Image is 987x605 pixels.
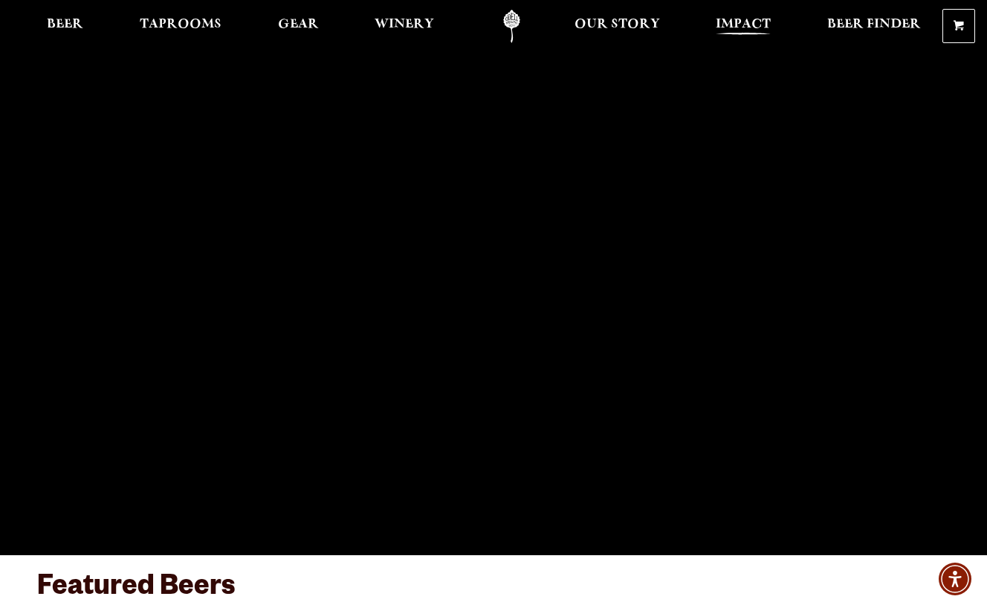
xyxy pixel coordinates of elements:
span: Beer Finder [827,19,921,30]
a: Our Story [565,10,670,43]
a: Odell Home [484,10,540,43]
span: Winery [375,19,434,30]
a: Beer [37,10,93,43]
span: Impact [716,19,771,30]
a: Taprooms [130,10,231,43]
a: Gear [268,10,329,43]
span: Gear [278,19,319,30]
div: Accessibility Menu [939,563,971,595]
span: Our Story [575,19,660,30]
span: Taprooms [140,19,221,30]
a: Winery [365,10,444,43]
span: Beer [47,19,83,30]
a: Beer Finder [818,10,931,43]
a: Impact [706,10,780,43]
